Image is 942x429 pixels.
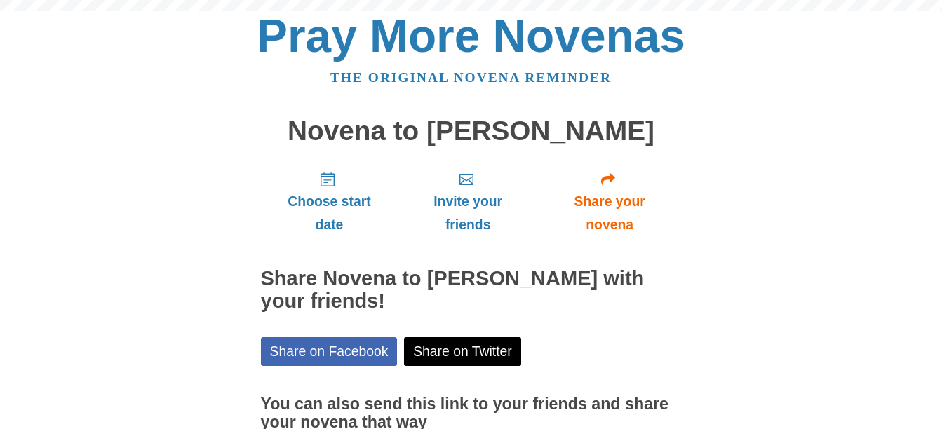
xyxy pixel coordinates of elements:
[404,337,521,366] a: Share on Twitter
[275,190,384,236] span: Choose start date
[412,190,523,236] span: Invite your friends
[538,160,682,243] a: Share your novena
[261,268,682,313] h2: Share Novena to [PERSON_NAME] with your friends!
[257,10,685,62] a: Pray More Novenas
[261,337,398,366] a: Share on Facebook
[398,160,537,243] a: Invite your friends
[330,70,612,85] a: The original novena reminder
[261,160,398,243] a: Choose start date
[552,190,668,236] span: Share your novena
[261,116,682,147] h1: Novena to [PERSON_NAME]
